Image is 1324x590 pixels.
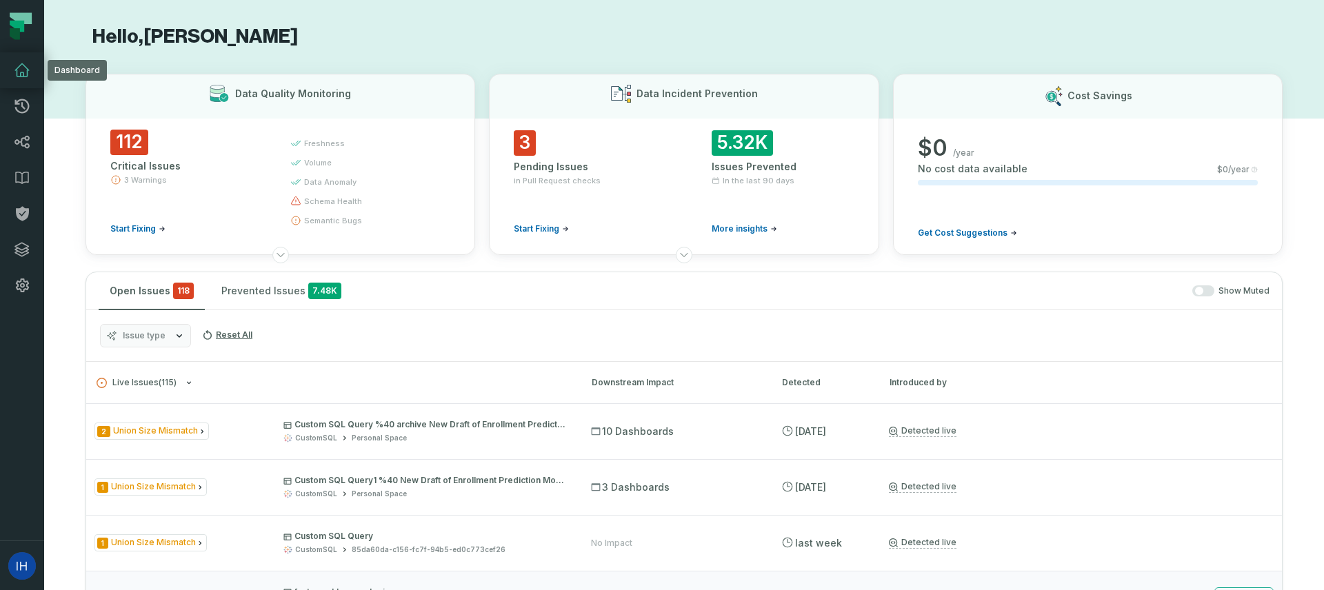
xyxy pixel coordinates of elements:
a: Start Fixing [110,223,165,234]
span: In the last 90 days [723,175,794,186]
div: No Impact [591,538,632,549]
span: Issue Type [94,423,209,440]
div: Detected [782,376,865,389]
p: Custom SQL Query %40 archive New Draft of Enrollment Prediction Model Dashboard - Swapped DS 2 %2... [283,419,566,430]
button: Data Incident Prevention3Pending Issuesin Pull Request checksStart Fixing5.32KIssues PreventedIn ... [489,74,879,255]
p: Custom SQL Query1 %40 New Draft of Enrollment Prediction Model Dashboard - Swapped DS %2841a8e2a9%29 [283,475,566,486]
button: Issue type [100,324,191,347]
span: 7.48K [308,283,341,299]
span: 3 Dashboards [591,480,670,494]
div: CustomSQL [295,545,337,555]
span: Live Issues ( 115 ) [97,378,177,388]
a: Detected live [889,425,956,437]
a: Get Cost Suggestions [918,227,1017,238]
img: avatar of Ido Horowitz [8,552,36,580]
span: in Pull Request checks [514,175,601,186]
span: No cost data available [918,162,1027,176]
span: 5.32K [712,130,773,156]
span: Severity [97,426,110,437]
span: $ 0 /year [1217,164,1250,175]
p: Custom SQL Query [283,531,566,542]
relative-time: Aug 31, 2025, 4:01 PM GMT+3 [795,537,842,549]
div: CustomSQL [295,433,337,443]
span: 3 [514,130,536,156]
relative-time: Sep 3, 2025, 3:17 PM GMT+3 [795,425,826,437]
button: Reset All [197,324,258,346]
a: More insights [712,223,777,234]
a: Detected live [889,537,956,549]
span: $ 0 [918,134,947,162]
span: 112 [110,130,148,155]
span: Start Fixing [514,223,559,234]
div: 85da60da-c156-fc7f-94b5-ed0c773cef26 [352,545,505,555]
span: Severity [97,482,108,493]
span: critical issues and errors combined [173,283,194,299]
span: freshness [304,138,345,149]
button: Cost Savings$0/yearNo cost data available$0/yearGet Cost Suggestions [893,74,1283,255]
button: Live Issues(115) [97,378,567,388]
span: /year [953,147,974,159]
div: Personal Space [352,433,407,443]
div: Issues Prevented [712,160,854,174]
h3: Data Incident Prevention [636,87,758,101]
span: Issue Type [94,534,207,551]
h3: Data Quality Monitoring [235,87,351,101]
span: 10 Dashboards [591,425,674,438]
a: Start Fixing [514,223,569,234]
div: CustomSQL [295,489,337,499]
button: Prevented Issues [210,272,352,309]
span: data anomaly [304,176,357,187]
span: semantic bugs [304,215,362,226]
button: Data Quality Monitoring112Critical Issues3 WarningsStart Fixingfreshnessvolumedata anomalyschema ... [86,74,475,255]
span: Get Cost Suggestions [918,227,1007,238]
span: volume [304,157,332,168]
h3: Cost Savings [1067,89,1132,103]
div: Critical Issues [110,159,265,173]
span: 3 Warnings [124,174,167,185]
span: schema health [304,196,362,207]
div: Downstream Impact [592,376,757,389]
div: Introduced by [890,376,1014,389]
span: Start Fixing [110,223,156,234]
span: More insights [712,223,768,234]
div: Personal Space [352,489,407,499]
button: Open Issues [99,272,205,309]
div: Pending Issues [514,160,656,174]
span: Severity [97,538,108,549]
h1: Hello, [PERSON_NAME] [86,25,1283,49]
div: Show Muted [358,285,1270,297]
span: Issue Type [94,478,207,496]
a: Detected live [889,481,956,493]
span: Issue type [123,330,165,341]
relative-time: Sep 3, 2025, 3:17 PM GMT+3 [795,481,826,493]
div: Dashboard [48,60,107,81]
